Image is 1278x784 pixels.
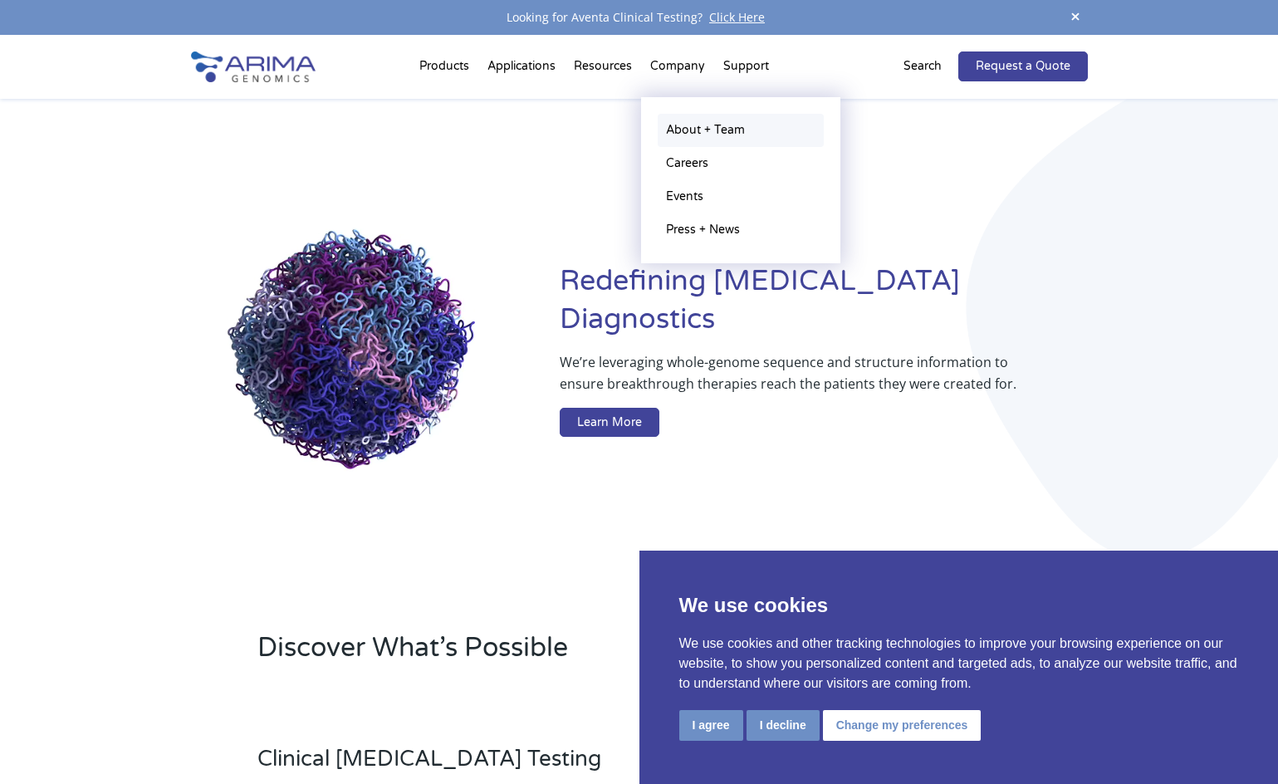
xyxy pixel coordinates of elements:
p: We use cookies [679,590,1239,620]
p: Search [903,56,942,77]
button: I decline [747,710,820,741]
a: About + Team [658,114,824,147]
a: Press + News [658,213,824,247]
p: We use cookies and other tracking technologies to improve your browsing experience on our website... [679,634,1239,693]
a: Request a Quote [958,51,1088,81]
button: Change my preferences [823,710,982,741]
div: Looking for Aventa Clinical Testing? [191,7,1088,28]
a: Careers [658,147,824,180]
a: Click Here [703,9,771,25]
h1: Redefining [MEDICAL_DATA] Diagnostics [560,262,1087,351]
img: Arima-Genomics-logo [191,51,316,82]
button: I agree [679,710,743,741]
a: Events [658,180,824,213]
h2: Discover What’s Possible [257,630,851,679]
a: Learn More [560,408,659,438]
p: We’re leveraging whole-genome sequence and structure information to ensure breakthrough therapies... [560,351,1021,408]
